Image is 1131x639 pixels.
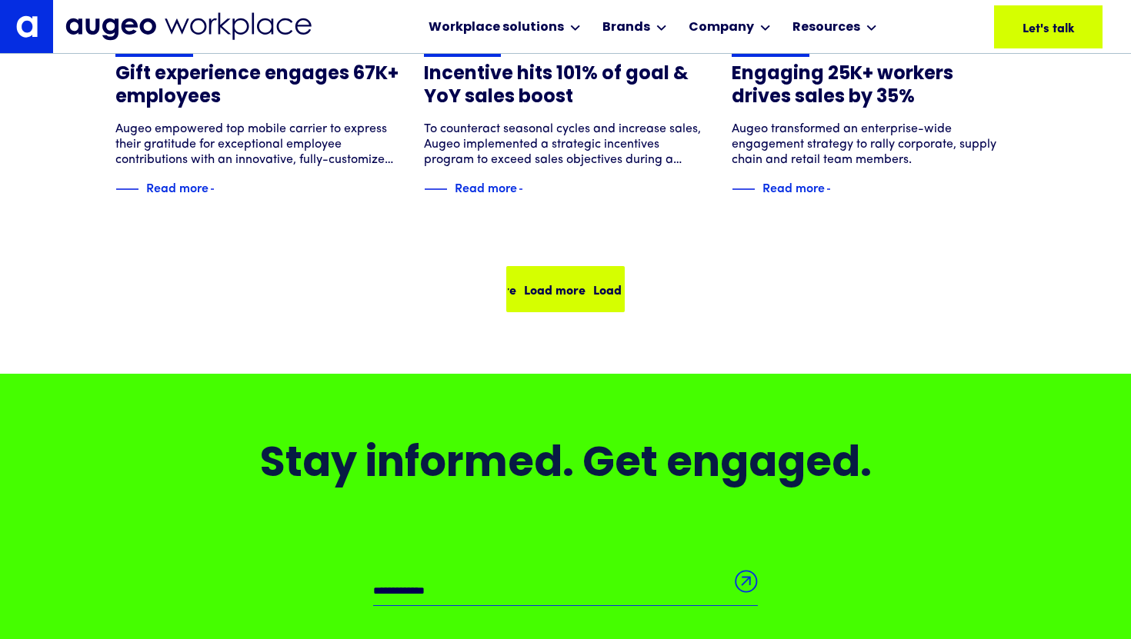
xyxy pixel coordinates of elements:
[424,121,708,168] div: To counteract seasonal cycles and increase sales, Augeo implemented a strategic incentives progra...
[115,63,399,109] h3: Gift experience engages 67K+ employees
[506,266,625,312] a: Next Page
[115,180,138,198] img: Blue decorative line
[146,178,209,196] div: Read more
[455,178,517,196] div: Read more
[792,18,860,37] div: Resources
[210,180,233,198] img: Blue text arrow
[115,205,1016,312] div: List
[424,63,708,109] h3: Incentive hits 101% of goal & YoY sales boost
[16,15,38,37] img: Augeo's "a" monogram decorative logo in white.
[373,577,758,614] form: Email Form
[424,180,447,198] img: Blue decorative line
[429,18,564,37] div: Workplace solutions
[65,12,312,41] img: Augeo Workplace business unit full logo in mignight blue.
[826,180,849,198] img: Blue text arrow
[519,180,542,198] img: Blue text arrow
[732,63,1016,109] h3: Engaging 25K+ workers drives sales by 35%
[260,443,872,488] h2: Stay informed. Get engaged.
[762,178,825,196] div: Read more
[592,280,654,298] div: Load more
[602,18,650,37] div: Brands
[994,5,1103,48] a: Let's talk
[523,280,585,298] div: Load more
[735,570,758,602] input: Submit
[732,180,755,198] img: Blue decorative line
[689,18,754,37] div: Company
[732,121,1016,168] div: Augeo transformed an enterprise-wide engagement strategy to rally corporate, supply chain and ret...
[115,121,399,168] div: Augeo empowered top mobile carrier to express their gratitude for exceptional employee contributi...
